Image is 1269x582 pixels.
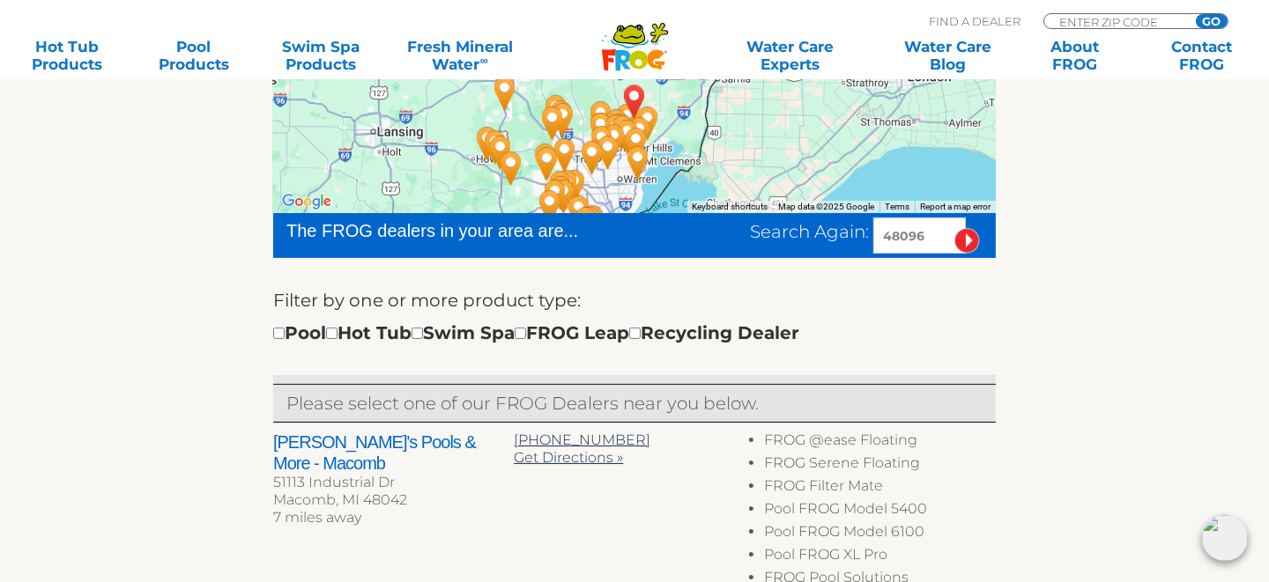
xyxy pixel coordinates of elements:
[273,319,799,347] div: Pool Hot Tub Swim Spa FROG Leap Recycling Dealer
[597,102,637,150] div: Pools & Spas A Go-Go Inc - Utica - 9 miles away.
[920,202,991,211] a: Report a map error
[485,70,525,117] div: Lifestyles Hot Tubs - Fenton Showroom - 41 miles away.
[885,202,909,211] a: Terms (opens in new tab)
[607,97,648,144] div: Sunny's Pools & More - Macomb - 7 miles away.
[467,120,508,167] div: Pool Geek - 48 miles away.
[286,389,983,417] p: Please select one of our FROG Dealers near you below.
[491,144,531,192] div: 3R Pools - South Lyon - 44 miles away.
[573,198,613,246] div: Pool Time & Spas - 40 miles away.
[540,164,581,211] div: Glenn's Fireplace Spa & Billiards - 36 miles away.
[764,546,996,569] li: Pool FROG XL Pro
[710,38,871,73] a: Water CareExperts
[607,113,648,160] div: Dolphin Pool Supplies - Clinton Township - 11 miles away.
[614,77,655,125] div: RAY, MI 48096
[273,509,361,526] span: 7 miles away
[581,106,621,153] div: Lifestyles Hot Tubs - Rochester - 14 miles away.
[278,190,336,213] a: Open this area in Google Maps (opens a new window)
[479,54,487,67] sup: ∞
[398,38,522,73] a: Fresh MineralWater∞
[1153,38,1251,73] a: ContactFROG
[929,13,1020,29] p: Find A Dealer
[545,131,585,179] div: Leslie's Poolmart Inc # 92 - 28 miles away.
[543,96,583,144] div: Sunny's Pools & More - Waterford - 23 miles away.
[559,188,599,236] div: Pool Town - Taylor - 39 miles away.
[581,94,621,142] div: Allstate Home Leisure by Watson's - Rochester - 12 miles away.
[271,38,370,73] a: Swim SpaProducts
[273,431,514,474] h2: [PERSON_NAME]'s Pools & More - Macomb
[514,431,650,448] a: [PHONE_NUMBER]
[535,173,575,220] div: Hot Tub Outlet - 39 miles away.
[273,286,581,314] label: Filter by one or more product type:
[594,117,634,165] div: Summer Fun Pools Inc - Sterling Heights - 14 miles away.
[541,169,582,217] div: Leslie's Poolmart Inc # 333 - 37 miles away.
[1202,515,1248,561] img: openIcon
[514,449,623,466] a: Get Directions »
[536,88,576,136] div: Poolmart & Spas - 25 miles away.
[273,474,514,491] div: 51113 Industrial Dr
[596,107,636,155] div: Beninati Pools - 11 miles away.
[475,123,516,171] div: MI Backyard Hot Tubs, Cottage and Cabin - 46 miles away.
[778,202,874,211] span: Map data ©2025 Google
[764,523,996,546] li: Pool FROG Model 6100
[1057,14,1176,29] input: Zip Code Form
[1026,38,1124,73] a: AboutFROG
[588,129,628,176] div: Viscount Pools Spas & Billiards - Madison Heights - 18 miles away.
[601,107,642,154] div: Lifestyles Hot Tubs - Utica - 10 miles away.
[532,99,573,147] div: Motor City Hot Tubs - Waterford - 27 miles away.
[1196,14,1228,28] input: GO
[692,201,768,213] button: Keyboard shortcuts
[525,136,566,184] div: Allstate Home Leisure by Watson's - Novi - 34 miles away.
[566,200,606,247] div: Water Works Pools Hot Tubs & More Inc - 42 miles away.
[764,431,996,454] li: FROG @ease Floating
[750,221,869,242] span: Search Again:
[572,134,612,181] div: Pools & Spas A Go-Go Inc - Berkley - 22 miles away.
[530,183,570,231] div: Viscount Pools Spas & Billiards - Canton - 43 miles away.
[603,108,643,156] div: Watson's of Sterling Heights - 10 miles away.
[546,163,587,210] div: Watson's of Livonia - Home Leisure - 34 miles away.
[954,228,980,254] input: Submit
[899,38,998,73] a: Water CareBlog
[286,217,642,244] div: The FROG dealers in your area are...
[273,491,514,509] div: Macomb, MI 48042
[278,190,336,213] img: Google
[18,38,116,73] a: Hot TubProducts
[764,454,996,477] li: FROG Serene Floating
[582,119,622,166] div: Leslie's Poolmart Inc # 99 - 17 miles away.
[764,500,996,523] li: Pool FROG Model 5400
[764,477,996,500] li: FROG Filter Mate
[618,139,658,187] div: Pool Town - Saint Claire Shores - 20 miles away.
[145,38,243,73] a: PoolProducts
[527,140,568,188] div: Lifestyles Hot Tubs - Novi - 34 miles away.
[541,93,582,141] div: Custom Backyard Vacations - 24 miles away.
[480,129,521,176] div: Roman's Pool Supply & Service - Brighton - 45 miles away.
